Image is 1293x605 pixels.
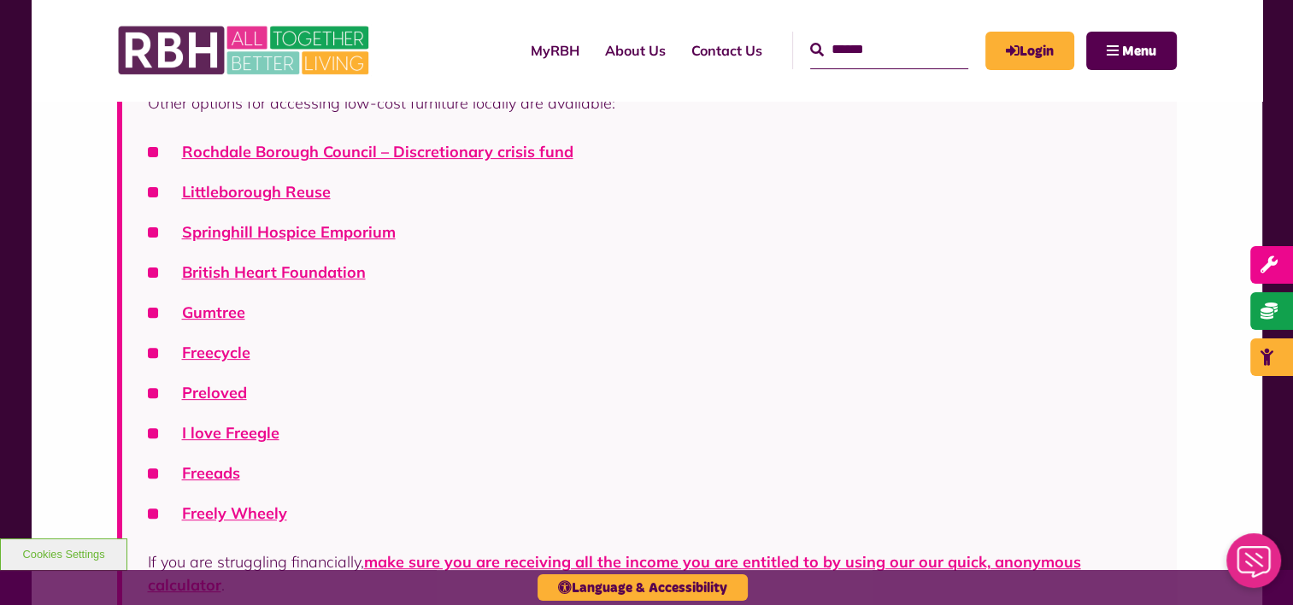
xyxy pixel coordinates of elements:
a: Gumtree [182,302,245,322]
a: I love Freegle [182,423,279,443]
iframe: Netcall Web Assistant for live chat [1216,528,1293,605]
img: RBH [117,17,373,84]
a: Rochdale Borough Council – Discretionary crisis fund [182,142,573,162]
span: Menu [1122,44,1156,58]
p: Other options for accessing low-cost furniture locally are available: [148,91,1151,115]
a: make sure you are receiving all the income you are entitled to by using our our quick, anonymous ... [148,552,1081,595]
a: Freeads [182,463,240,483]
a: Freecycle [182,343,250,362]
input: Search [810,32,968,68]
button: Language & Accessibility [538,574,748,601]
button: Navigation [1086,32,1177,70]
a: Contact Us [679,27,775,73]
p: If you are struggling financially, . [148,550,1151,596]
a: British Heart Foundation [182,262,366,282]
a: Preloved [182,383,247,402]
a: About Us [592,27,679,73]
a: Springhill Hospice Emporium [182,222,396,242]
a: Freely Wheely [182,503,287,523]
a: MyRBH [985,32,1074,70]
a: MyRBH [518,27,592,73]
a: Littleborough Reuse [182,182,331,202]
